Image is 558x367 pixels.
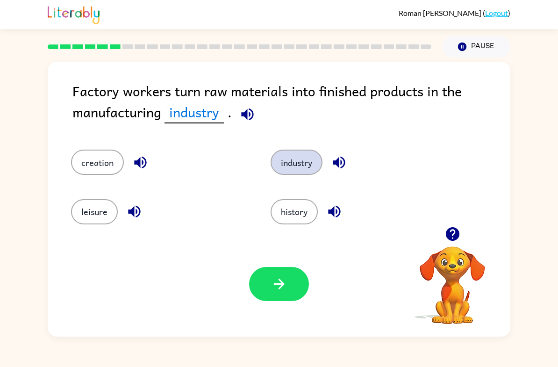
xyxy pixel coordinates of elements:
[485,8,508,17] a: Logout
[271,150,322,175] button: industry
[399,8,483,17] span: Roman [PERSON_NAME]
[48,4,100,24] img: Literably
[271,199,318,224] button: history
[165,101,224,123] span: industry
[399,8,510,17] div: ( )
[406,232,499,325] video: Your browser must support playing .mp4 files to use Literably. Please try using another browser.
[72,80,510,131] div: Factory workers turn raw materials into finished products in the manufacturing .
[71,199,118,224] button: leisure
[443,36,510,58] button: Pause
[71,150,124,175] button: creation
